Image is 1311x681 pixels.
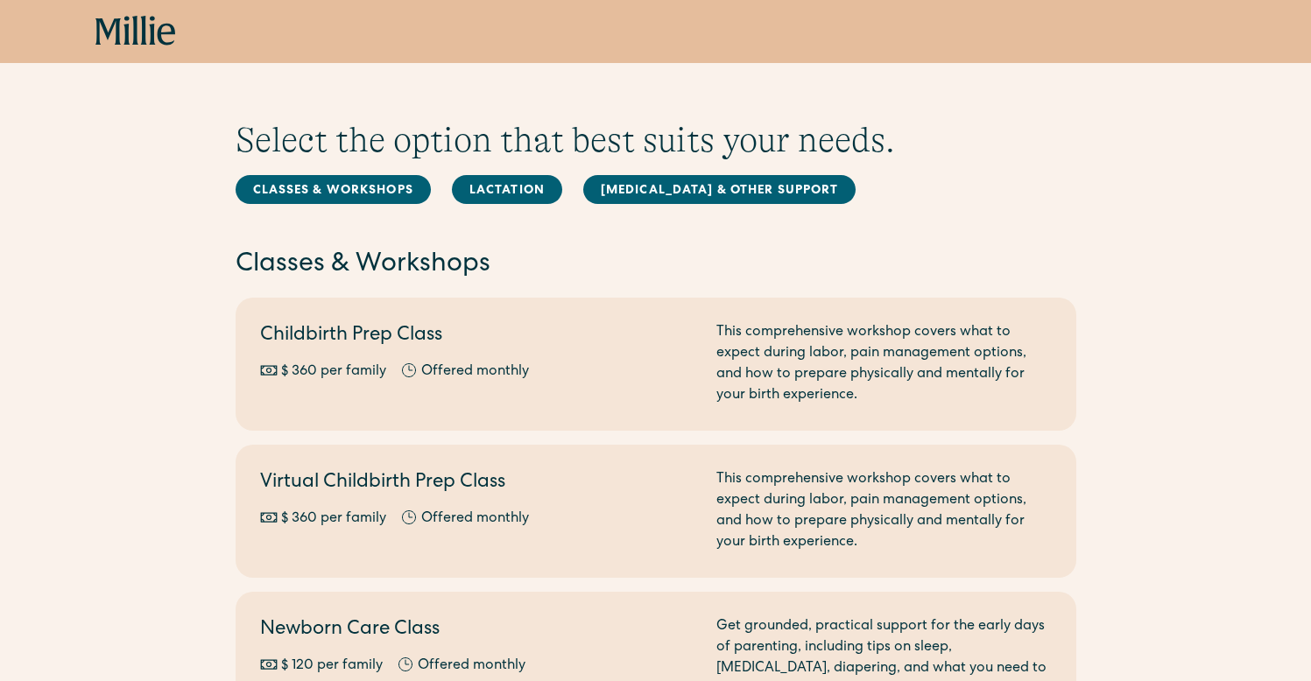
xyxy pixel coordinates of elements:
[281,656,383,677] div: $ 120 per family
[236,175,431,204] a: Classes & Workshops
[421,362,529,383] div: Offered monthly
[260,322,695,351] h2: Childbirth Prep Class
[418,656,525,677] div: Offered monthly
[281,362,386,383] div: $ 360 per family
[583,175,856,204] a: [MEDICAL_DATA] & Other Support
[260,616,695,645] h2: Newborn Care Class
[236,247,1076,284] h2: Classes & Workshops
[236,445,1076,578] a: Virtual Childbirth Prep Class$ 360 per familyOffered monthlyThis comprehensive workshop covers wh...
[716,322,1052,406] div: This comprehensive workshop covers what to expect during labor, pain management options, and how ...
[452,175,562,204] a: Lactation
[421,509,529,530] div: Offered monthly
[716,469,1052,553] div: This comprehensive workshop covers what to expect during labor, pain management options, and how ...
[281,509,386,530] div: $ 360 per family
[236,298,1076,431] a: Childbirth Prep Class$ 360 per familyOffered monthlyThis comprehensive workshop covers what to ex...
[260,469,695,498] h2: Virtual Childbirth Prep Class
